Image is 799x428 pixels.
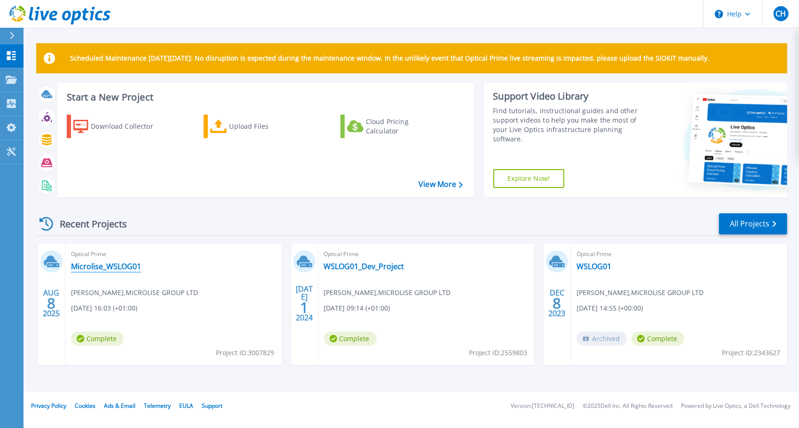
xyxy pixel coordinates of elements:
div: Find tutorials, instructional guides and other support videos to help you make the most of your L... [493,106,647,144]
a: Support [202,402,222,410]
span: [DATE] 16:03 (+01:00) [71,303,137,313]
div: Upload Files [229,117,305,136]
span: [PERSON_NAME] , MICROLISE GROUP LTD [324,288,451,298]
div: DEC 2023 [548,286,566,320]
a: WSLOG01 [577,262,611,271]
a: Explore Now! [493,169,565,188]
p: Scheduled Maintenance [DATE][DATE]: No disruption is expected during the maintenance window. In t... [70,54,709,62]
a: Ads & Email [104,402,135,410]
span: Project ID: 3007829 [216,348,275,358]
a: Download Collector [67,115,172,138]
span: 8 [47,299,55,307]
span: Project ID: 2559803 [469,348,527,358]
h3: Start a New Project [67,92,462,102]
a: Upload Files [204,115,309,138]
div: [DATE] 2024 [295,286,313,320]
a: Cloud Pricing Calculator [340,115,445,138]
span: Complete [324,332,377,346]
span: Project ID: 2343627 [722,348,780,358]
span: Optical Prime [324,249,529,259]
a: Cookies [75,402,95,410]
li: © 2025 Dell Inc. All Rights Reserved [583,403,672,409]
span: [DATE] 09:14 (+01:00) [324,303,390,313]
a: Privacy Policy [31,402,66,410]
a: WSLOG01_Dev_Project [324,262,404,271]
li: Powered by Live Optics, a Dell Technology [681,403,791,409]
span: Optical Prime [577,249,782,259]
div: Cloud Pricing Calculator [366,117,441,136]
span: Complete [71,332,124,346]
div: Support Video Library [493,90,647,102]
span: 1 [300,303,309,311]
a: View More [419,180,462,189]
span: [PERSON_NAME] , MICROLISE GROUP LTD [71,288,198,298]
span: CH [775,10,786,17]
div: Recent Projects [36,212,140,235]
a: EULA [179,402,193,410]
li: Version: [TECHNICAL_ID] [511,403,574,409]
span: Optical Prime [71,249,276,259]
a: All Projects [719,213,787,234]
span: Archived [577,332,627,346]
span: [DATE] 14:55 (+00:00) [577,303,643,313]
a: Telemetry [144,402,171,410]
span: [PERSON_NAME] , MICROLISE GROUP LTD [577,288,704,298]
div: AUG 2025 [42,286,60,320]
div: Download Collector [91,117,166,136]
span: 8 [553,299,562,307]
span: Complete [632,332,684,346]
a: Microlise_WSLOG01 [71,262,141,271]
